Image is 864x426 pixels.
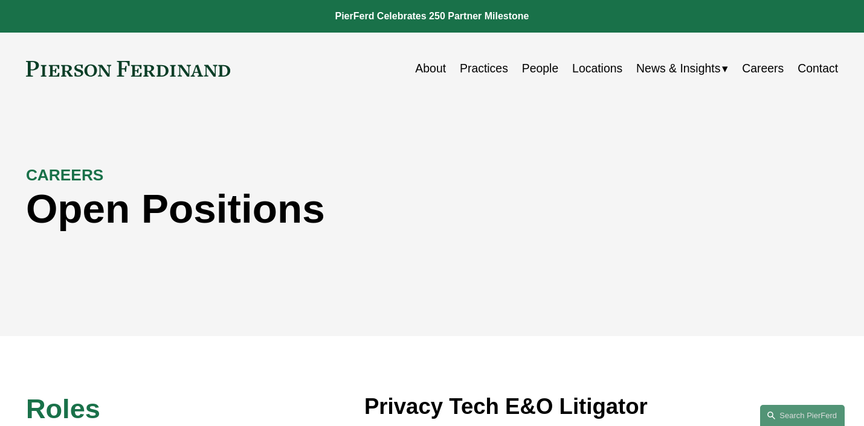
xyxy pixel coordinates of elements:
span: News & Insights [636,58,720,79]
a: Practices [460,57,508,80]
h1: Open Positions [26,185,635,232]
a: folder dropdown [636,57,728,80]
a: People [522,57,558,80]
strong: CAREERS [26,166,104,184]
a: Careers [742,57,784,80]
a: Locations [572,57,622,80]
span: Roles [26,393,100,424]
a: Search this site [760,405,845,426]
a: About [415,57,446,80]
h3: Privacy Tech E&O Litigator [364,393,838,420]
a: Contact [798,57,838,80]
